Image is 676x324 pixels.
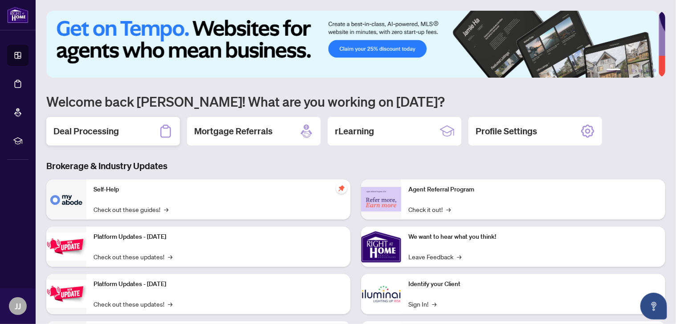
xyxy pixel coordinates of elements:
a: Check out these updates!→ [94,299,172,309]
h2: Deal Processing [53,125,119,137]
a: Check out these updates!→ [94,252,172,262]
button: 6 [653,69,656,72]
button: Open asap [640,293,667,320]
img: Identify your Client [361,274,401,314]
p: We want to hear what you think! [408,232,658,242]
button: 5 [646,69,649,72]
a: Check out these guides!→ [94,204,168,214]
span: → [446,204,451,214]
p: Platform Updates - [DATE] [94,232,343,242]
a: Leave Feedback→ [408,252,461,262]
a: Sign In!→ [408,299,436,309]
button: 2 [624,69,628,72]
span: → [432,299,436,309]
h1: Welcome back [PERSON_NAME]! What are you working on [DATE]? [46,93,665,110]
span: → [164,204,168,214]
span: → [168,299,172,309]
span: → [457,252,461,262]
h2: Profile Settings [476,125,537,137]
p: Platform Updates - [DATE] [94,279,343,289]
p: Self-Help [94,185,343,195]
img: Self-Help [46,179,86,220]
img: logo [7,7,29,23]
a: Check it out!→ [408,204,451,214]
img: We want to hear what you think! [361,227,401,267]
span: pushpin [336,183,347,194]
button: 4 [639,69,642,72]
h2: Mortgage Referrals [194,125,273,137]
img: Agent Referral Program [361,187,401,212]
img: Slide 0 [46,11,659,78]
p: Identify your Client [408,279,658,289]
img: Platform Updates - July 21, 2025 [46,233,86,261]
button: 3 [631,69,635,72]
h3: Brokerage & Industry Updates [46,160,665,172]
p: Agent Referral Program [408,185,658,195]
span: → [168,252,172,262]
h2: rLearning [335,125,374,137]
button: 1 [607,69,621,72]
img: Platform Updates - July 8, 2025 [46,280,86,308]
span: JJ [15,300,21,312]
